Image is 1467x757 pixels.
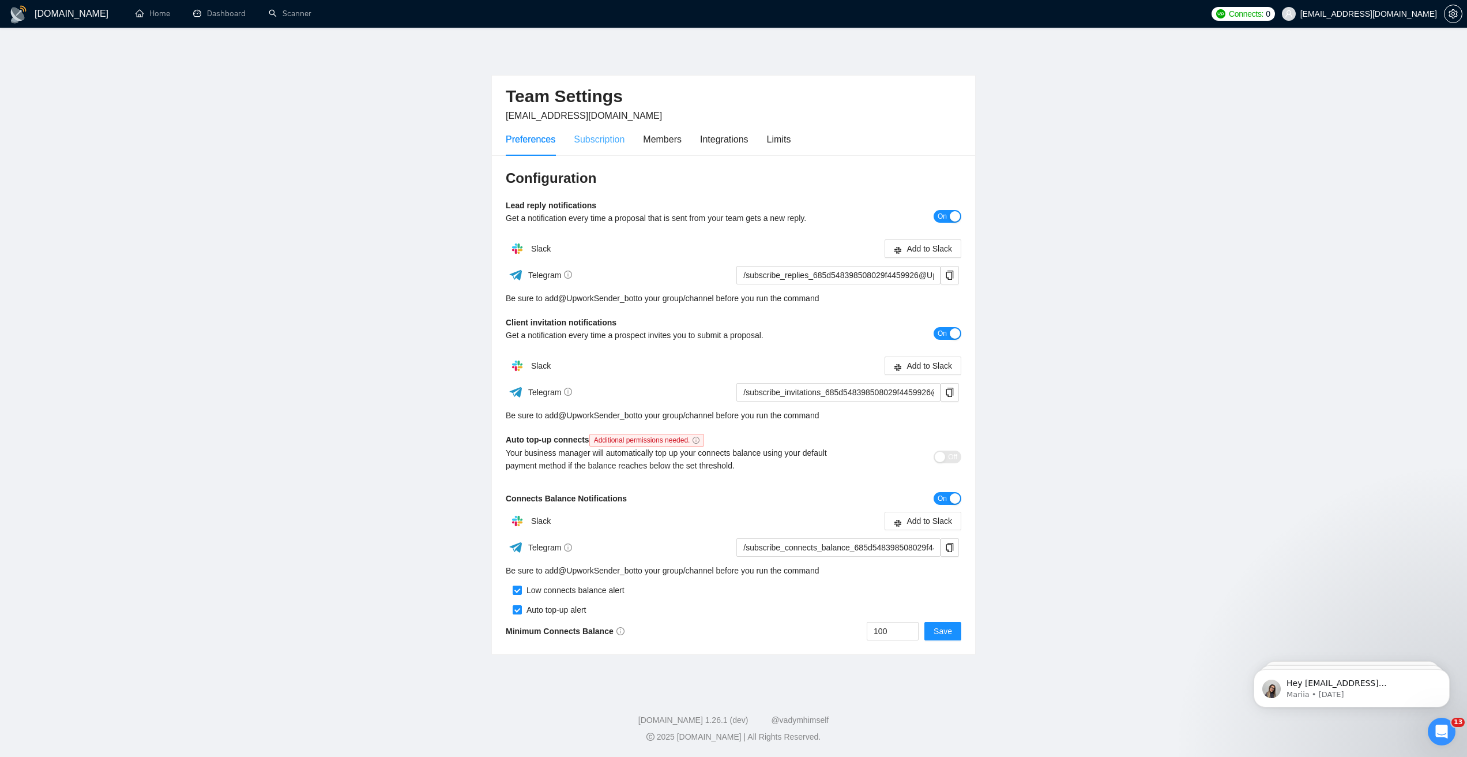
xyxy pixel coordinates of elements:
[894,246,902,254] span: slack
[700,132,748,147] div: Integrations
[558,564,635,577] a: @UpworkSender_bot
[1445,9,1462,18] span: setting
[894,518,902,527] span: slack
[528,388,573,397] span: Telegram
[616,627,625,635] span: info-circle
[564,271,572,279] span: info-circle
[941,383,959,402] button: copy
[506,292,961,305] div: Be sure to add to your group/channel before you run the command
[506,509,529,533] img: hpQkSZIkSZIkSZIkSZIkSZIkSZIkSZIkSZIkSZIkSZIkSZIkSZIkSZIkSZIkSZIkSZIkSZIkSZIkSZIkSZIkSZIkSZIkSZIkS...
[1266,8,1270,20] span: 0
[269,9,311,18] a: searchScanner
[509,268,523,282] img: ww3wtPAAAAAElFTkSuQmCC
[885,357,961,375] button: slackAdd to Slack
[934,625,952,638] span: Save
[522,584,625,597] div: Low connects balance alert
[509,540,523,554] img: ww3wtPAAAAAElFTkSuQmCC
[528,271,573,280] span: Telegram
[941,388,958,397] span: copy
[941,543,958,552] span: copy
[509,385,523,399] img: ww3wtPAAAAAElFTkSuQmCC
[894,363,902,372] span: slack
[906,242,952,255] span: Add to Slack
[1229,8,1263,20] span: Connects:
[506,494,627,503] b: Connects Balance Notifications
[531,361,551,370] span: Slack
[948,451,957,463] span: Off
[885,512,961,530] button: slackAdd to Slack
[558,409,635,422] a: @UpworkSender_bot
[506,627,625,636] b: Minimum Connects Balance
[646,733,654,741] span: copyright
[50,44,199,55] p: Message from Mariia, sent 2w ago
[938,492,947,505] span: On
[9,5,28,24] img: logo
[522,604,586,616] div: Auto top-up alert
[506,354,529,377] img: hpQkSZIkSZIkSZIkSZIkSZIkSZIkSZIkSZIkSZIkSZIkSZIkSZIkSZIkSZIkSZIkSZIkSZIkSZIkSZIkSZIkSZIkSZIkSZIkS...
[506,85,961,108] h2: Team Settings
[506,111,662,121] span: [EMAIL_ADDRESS][DOMAIN_NAME]
[506,201,596,210] b: Lead reply notifications
[938,210,947,223] span: On
[638,715,748,725] a: [DOMAIN_NAME] 1.26.1 (dev)
[506,318,616,327] b: Client invitation notifications
[531,516,551,526] span: Slack
[564,544,572,552] span: info-circle
[506,212,848,224] div: Get a notification every time a proposal that is sent from your team gets a new reply.
[506,169,961,188] h3: Configuration
[643,132,682,147] div: Members
[941,266,959,284] button: copy
[528,543,573,552] span: Telegram
[589,434,705,447] span: Additional permissions needed.
[1236,645,1467,726] iframe: Intercom notifications message
[941,538,959,557] button: copy
[906,359,952,372] span: Add to Slack
[1285,10,1293,18] span: user
[531,244,551,253] span: Slack
[1444,5,1462,23] button: setting
[506,409,961,422] div: Be sure to add to your group/channel before you run the command
[693,437,699,444] span: info-circle
[941,271,958,280] span: copy
[771,715,829,725] a: @vadymhimself
[564,388,572,396] span: info-circle
[506,329,848,342] div: Get a notification every time a prospect invites you to submit a proposal.
[767,132,791,147] div: Limits
[506,564,961,577] div: Be sure to add to your group/channel before you run the command
[193,9,246,18] a: dashboardDashboard
[938,327,947,340] span: On
[1444,9,1462,18] a: setting
[136,9,170,18] a: homeHome
[906,515,952,527] span: Add to Slack
[1451,718,1465,727] span: 13
[506,132,555,147] div: Preferences
[506,447,848,472] div: Your business manager will automatically top up your connects balance using your default payment ...
[9,731,1458,743] div: 2025 [DOMAIN_NAME] | All Rights Reserved.
[50,33,198,203] span: Hey [EMAIL_ADDRESS][DOMAIN_NAME], Looks like your Upwork agency NextDialog ran out of connects. W...
[558,292,635,305] a: @UpworkSender_bot
[924,622,961,640] button: Save
[1216,9,1225,18] img: upwork-logo.png
[506,435,709,444] b: Auto top-up connects
[506,237,529,260] img: hpQkSZIkSZIkSZIkSZIkSZIkSZIkSZIkSZIkSZIkSZIkSZIkSZIkSZIkSZIkSZIkSZIkSZIkSZIkSZIkSZIkSZIkSZIkSZIkS...
[574,132,625,147] div: Subscription
[885,239,961,258] button: slackAdd to Slack
[1428,718,1455,745] iframe: Intercom live chat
